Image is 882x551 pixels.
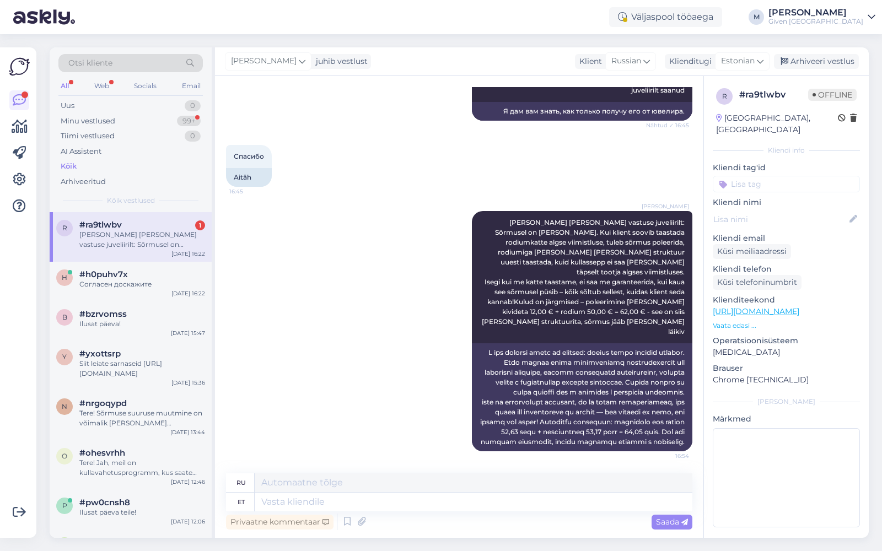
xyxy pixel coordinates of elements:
[229,187,271,196] span: 16:45
[713,335,860,347] p: Operatsioonisüsteem
[482,218,686,336] span: [PERSON_NAME] [PERSON_NAME] vastuse juveliirilt: Sõrmusel on [PERSON_NAME]. Kui klient soovib taa...
[79,537,120,547] span: #uapgfll9
[171,289,205,298] div: [DATE] 16:22
[9,56,30,77] img: Askly Logo
[768,8,875,26] a: [PERSON_NAME]Given [GEOGRAPHIC_DATA]
[238,493,245,511] div: et
[62,273,67,282] span: h
[79,408,205,428] div: Tere! Sõrmuse suuruse muutmine on võimalik [PERSON_NAME] juveliiristuudio teostab parandusi. Hinn...
[62,402,67,410] span: n
[195,220,205,230] div: 1
[472,343,692,451] div: L ips dolorsi ametc ad elitsed: doeius tempo incidid utlabor. Etdo magnaa enima minimveniamq nost...
[774,54,859,69] div: Arhiveeri vestlus
[79,359,205,379] div: Siit leiate sarnaseid [URL][DOMAIN_NAME]
[58,79,71,93] div: All
[79,230,205,250] div: [PERSON_NAME] [PERSON_NAME] vastuse juveliirilt: Sõrmusel on [PERSON_NAME]. Kui klient soovib taa...
[808,89,857,101] span: Offline
[768,17,863,26] div: Given [GEOGRAPHIC_DATA]
[61,161,77,172] div: Kõik
[713,213,847,225] input: Lisa nimi
[79,349,121,359] span: #yxottsrp
[642,202,689,210] span: [PERSON_NAME]
[231,55,297,67] span: [PERSON_NAME]
[171,379,205,387] div: [DATE] 15:36
[132,79,159,93] div: Socials
[171,329,205,337] div: [DATE] 15:47
[79,309,127,319] span: #bzrvomss
[665,56,712,67] div: Klienditugi
[61,176,106,187] div: Arhiveeritud
[656,517,688,527] span: Saada
[62,313,67,321] span: b
[92,79,111,93] div: Web
[713,244,791,259] div: Küsi meiliaadressi
[170,428,205,436] div: [DATE] 13:44
[62,452,67,460] span: o
[609,7,722,27] div: Väljaspool tööaega
[713,263,860,275] p: Kliendi telefon
[611,55,641,67] span: Russian
[79,458,205,478] div: Tere! Jah, meil on kullavahetusprogramm, kus saate [PERSON_NAME] vanad kuldesemed, sealhulgas sõr...
[713,294,860,306] p: Klienditeekond
[472,102,692,121] div: Я дам вам знать, как только получу его от ювелира.
[61,116,115,127] div: Minu vestlused
[79,448,125,458] span: #ohesvrhh
[236,473,246,492] div: ru
[61,146,101,157] div: AI Assistent
[79,220,122,230] span: #ra9tlwbv
[180,79,203,93] div: Email
[575,56,602,67] div: Klient
[648,452,689,460] span: 16:54
[713,363,860,374] p: Brauser
[61,100,74,111] div: Uus
[739,88,808,101] div: # ra9tlwbv
[62,224,67,232] span: r
[768,8,863,17] div: [PERSON_NAME]
[646,121,689,129] span: Nähtud ✓ 16:45
[62,353,67,361] span: y
[713,197,860,208] p: Kliendi nimi
[713,306,799,316] a: [URL][DOMAIN_NAME]
[68,57,112,69] span: Otsi kliente
[226,515,334,530] div: Privaatne kommentaar
[713,275,802,290] div: Küsi telefoninumbrit
[722,92,727,100] span: r
[79,398,127,408] span: #nrgoqypd
[107,196,155,206] span: Kõik vestlused
[713,162,860,174] p: Kliendi tag'id
[721,55,755,67] span: Estonian
[311,56,368,67] div: juhib vestlust
[234,152,264,160] span: Спасибо
[177,116,201,127] div: 99+
[713,176,860,192] input: Lisa tag
[171,517,205,526] div: [DATE] 12:06
[226,168,272,187] div: Aitäh
[62,501,67,510] span: p
[79,269,128,279] span: #h0puhv7x
[171,250,205,258] div: [DATE] 16:22
[716,112,838,136] div: [GEOGRAPHIC_DATA], [GEOGRAPHIC_DATA]
[79,319,205,329] div: Ilusat päeva!
[713,321,860,331] p: Vaata edasi ...
[713,145,860,155] div: Kliendi info
[713,374,860,386] p: Chrome [TECHNICAL_ID]
[79,507,205,517] div: Ilusat päeva teile!
[185,131,201,142] div: 0
[713,233,860,244] p: Kliendi email
[749,9,764,25] div: M
[713,397,860,407] div: [PERSON_NAME]
[61,131,115,142] div: Tiimi vestlused
[171,478,205,486] div: [DATE] 12:46
[79,279,205,289] div: Согласен доскажите
[713,413,860,425] p: Märkmed
[185,100,201,111] div: 0
[713,347,860,358] p: [MEDICAL_DATA]
[79,498,130,507] span: #pw0cnsh8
